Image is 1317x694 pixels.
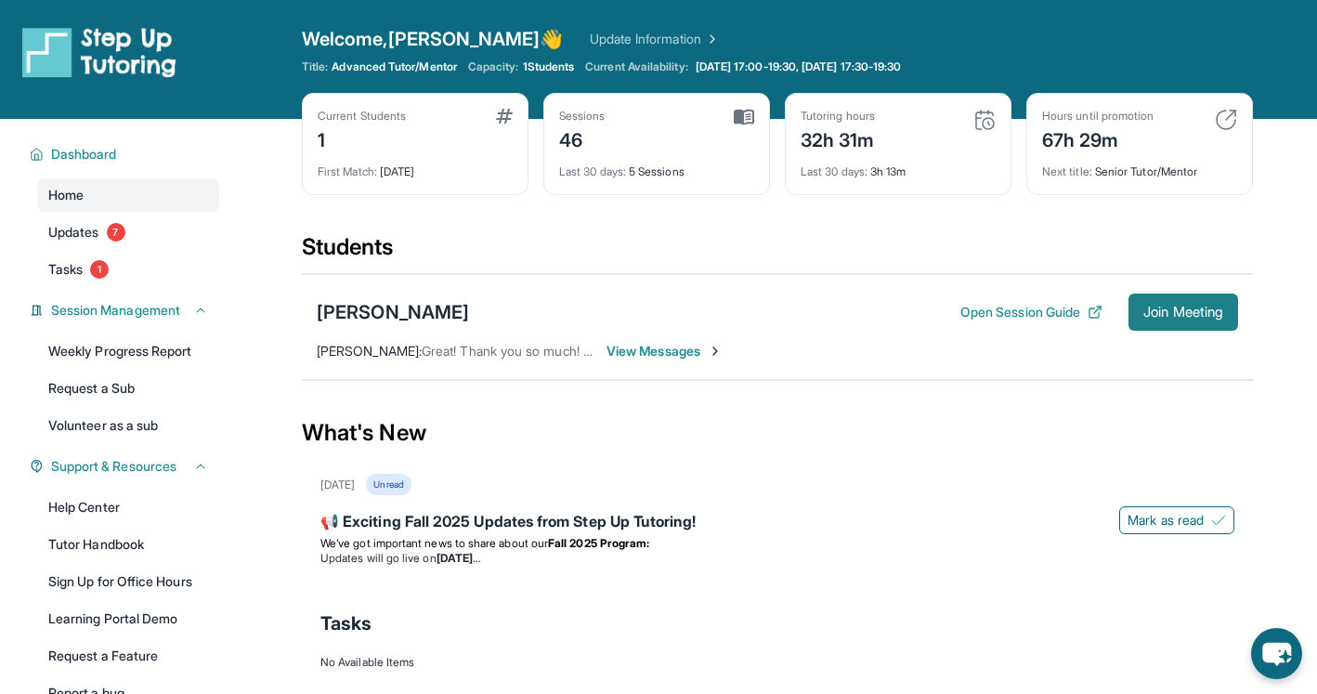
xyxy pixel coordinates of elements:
[320,536,548,550] span: We’ve got important news to share about our
[48,223,99,242] span: Updates
[559,164,626,178] span: Last 30 days :
[590,30,720,48] a: Update Information
[318,124,406,153] div: 1
[1042,164,1092,178] span: Next title :
[318,109,406,124] div: Current Students
[320,655,1234,670] div: No Available Items
[1128,511,1204,530] span: Mark as read
[37,334,219,368] a: Weekly Progress Report
[51,301,180,320] span: Session Management
[1215,109,1237,131] img: card
[1211,513,1226,528] img: Mark as read
[692,59,906,74] a: [DATE] 17:00-19:30, [DATE] 17:30-19:30
[90,260,109,279] span: 1
[320,478,355,492] div: [DATE]
[1042,153,1237,179] div: Senior Tutor/Mentor
[585,59,687,74] span: Current Availability:
[302,26,564,52] span: Welcome, [PERSON_NAME] 👋
[22,26,176,78] img: logo
[37,216,219,249] a: Updates7
[801,109,875,124] div: Tutoring hours
[559,153,754,179] div: 5 Sessions
[37,565,219,598] a: Sign Up for Office Hours
[1143,307,1223,318] span: Join Meeting
[973,109,996,131] img: card
[548,536,649,550] strong: Fall 2025 Program:
[37,528,219,561] a: Tutor Handbook
[37,639,219,673] a: Request a Feature
[332,59,456,74] span: Advanced Tutor/Mentor
[37,372,219,405] a: Request a Sub
[366,474,411,495] div: Unread
[1042,109,1154,124] div: Hours until promotion
[51,145,117,164] span: Dashboard
[437,551,480,565] strong: [DATE]
[468,59,519,74] span: Capacity:
[37,253,219,286] a: Tasks1
[1119,506,1234,534] button: Mark as read
[37,602,219,635] a: Learning Portal Demo
[801,124,875,153] div: 32h 31m
[37,409,219,442] a: Volunteer as a sub
[734,109,754,125] img: card
[318,153,513,179] div: [DATE]
[801,153,996,179] div: 3h 13m
[48,186,84,204] span: Home
[48,260,83,279] span: Tasks
[1042,124,1154,153] div: 67h 29m
[320,510,1234,536] div: 📢 Exciting Fall 2025 Updates from Step Up Tutoring!
[559,124,606,153] div: 46
[701,30,720,48] img: Chevron Right
[606,342,723,360] span: View Messages
[496,109,513,124] img: card
[422,343,727,359] span: Great! Thank you so much! How about 5pm [DATE]?
[523,59,575,74] span: 1 Students
[107,223,125,242] span: 7
[559,109,606,124] div: Sessions
[318,164,377,178] span: First Match :
[44,145,208,164] button: Dashboard
[320,610,372,636] span: Tasks
[320,551,1234,566] li: Updates will go live on
[37,491,219,524] a: Help Center
[302,59,328,74] span: Title:
[44,457,208,476] button: Support & Resources
[302,392,1253,474] div: What's New
[302,232,1253,273] div: Students
[696,59,902,74] span: [DATE] 17:00-19:30, [DATE] 17:30-19:30
[37,178,219,212] a: Home
[801,164,867,178] span: Last 30 days :
[960,303,1102,321] button: Open Session Guide
[51,457,176,476] span: Support & Resources
[1128,294,1238,331] button: Join Meeting
[1251,628,1302,679] button: chat-button
[317,343,422,359] span: [PERSON_NAME] :
[708,344,723,359] img: Chevron-Right
[317,299,469,325] div: [PERSON_NAME]
[44,301,208,320] button: Session Management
